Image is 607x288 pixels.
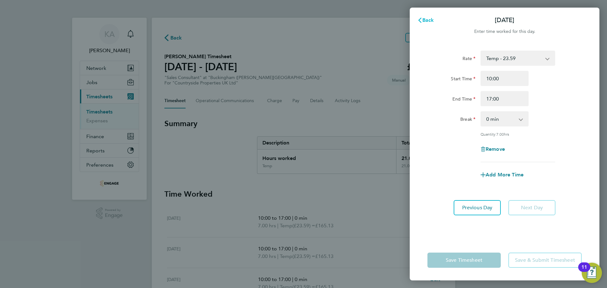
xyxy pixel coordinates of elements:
[410,28,599,35] div: Enter time worked for this day.
[460,116,475,124] label: Break
[481,132,555,137] div: Quantity: hrs
[582,263,602,283] button: Open Resource Center, 11 new notifications
[486,146,505,152] span: Remove
[422,17,434,23] span: Back
[463,56,475,63] label: Rate
[495,16,514,25] p: [DATE]
[454,200,501,215] button: Previous Day
[481,71,529,86] input: E.g. 08:00
[486,172,524,178] span: Add More Time
[481,172,524,177] button: Add More Time
[411,14,440,27] button: Back
[481,147,505,152] button: Remove
[452,96,475,104] label: End Time
[451,76,475,83] label: Start Time
[462,205,493,211] span: Previous Day
[581,267,587,275] div: 11
[481,91,529,106] input: E.g. 18:00
[496,132,504,137] span: 7.00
